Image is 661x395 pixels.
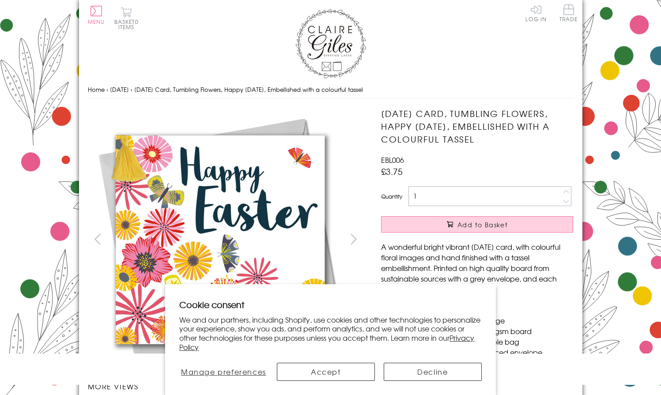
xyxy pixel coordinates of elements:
[88,6,105,24] button: Menu
[381,107,573,145] h1: [DATE] Card, Tumbling Flowers, Happy [DATE], Embellished with a colourful tassel
[381,165,403,177] span: £3.75
[559,4,578,22] span: Trade
[381,192,402,200] label: Quantity
[88,229,108,249] button: prev
[381,154,404,165] span: EBL006
[181,366,266,377] span: Manage preferences
[344,229,363,249] button: next
[106,85,108,94] span: ›
[381,241,573,294] p: A wonderful bright vibrant [DATE] card, with colourful floral images and hand finished with a tas...
[277,363,375,381] button: Accept
[381,216,573,233] button: Add to Basket
[179,363,268,381] button: Manage preferences
[525,4,547,22] a: Log In
[457,220,508,229] span: Add to Basket
[179,298,482,311] h2: Cookie consent
[295,9,366,79] img: Claire Giles Greetings Cards
[88,381,364,391] h3: More views
[363,107,628,372] img: Easter Card, Tumbling Flowers, Happy Easter, Embellished with a colourful tassel
[114,7,139,30] button: Basket0 items
[87,107,352,372] img: Easter Card, Tumbling Flowers, Happy Easter, Embellished with a colourful tassel
[118,18,139,31] span: 0 items
[179,332,474,352] a: Privacy Policy
[384,363,482,381] button: Decline
[110,85,129,94] a: [DATE]
[179,315,482,352] p: We and our partners, including Shopify, use cookies and other technologies to personalize your ex...
[88,18,105,26] span: Menu
[88,81,574,99] nav: breadcrumbs
[88,85,105,94] a: Home
[559,4,578,23] a: Trade
[131,85,132,94] span: ›
[134,85,363,94] span: [DATE] Card, Tumbling Flowers, Happy [DATE], Embellished with a colourful tassel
